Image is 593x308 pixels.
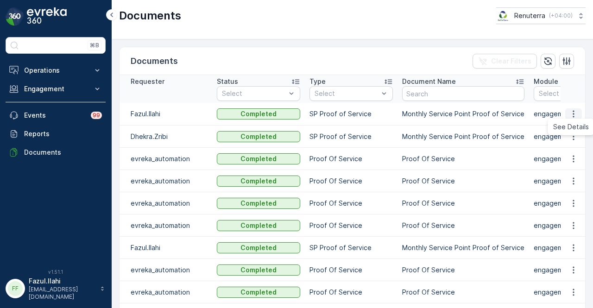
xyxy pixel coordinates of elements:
[131,109,208,119] p: Fazul.Ilahi
[24,129,102,138] p: Reports
[90,42,99,49] p: ⌘B
[131,132,208,141] p: Dhekra.Zribi
[549,120,593,133] a: See Details
[24,84,87,94] p: Engagement
[402,132,524,141] p: Monthly Service Point Proof of Service
[473,54,537,69] button: Clear Filters
[491,57,531,66] p: Clear Filters
[553,122,589,132] span: See Details
[6,269,106,275] span: v 1.51.1
[131,55,178,68] p: Documents
[402,77,456,86] p: Document Name
[402,288,524,297] p: Proof Of Service
[217,77,238,86] p: Status
[309,288,393,297] p: Proof Of Service
[309,265,393,275] p: Proof Of Service
[240,199,277,208] p: Completed
[131,288,208,297] p: evreka_automation
[131,221,208,230] p: evreka_automation
[240,132,277,141] p: Completed
[402,265,524,275] p: Proof Of Service
[240,176,277,186] p: Completed
[315,89,379,98] p: Select
[8,281,23,296] div: FF
[309,109,393,119] p: SP Proof of Service
[217,198,300,209] button: Completed
[549,12,573,19] p: ( +04:00 )
[217,153,300,164] button: Completed
[222,89,286,98] p: Select
[93,112,100,119] p: 99
[309,221,393,230] p: Proof Of Service
[131,154,208,163] p: evreka_automation
[29,286,95,301] p: [EMAIL_ADDRESS][DOMAIN_NAME]
[309,154,393,163] p: Proof Of Service
[496,11,511,21] img: Screenshot_2024-07-26_at_13.33.01.png
[240,243,277,252] p: Completed
[6,143,106,162] a: Documents
[6,125,106,143] a: Reports
[402,109,524,119] p: Monthly Service Point Proof of Service
[24,148,102,157] p: Documents
[240,265,277,275] p: Completed
[131,199,208,208] p: evreka_automation
[240,109,277,119] p: Completed
[131,243,208,252] p: Fazul.Ilahi
[402,221,524,230] p: Proof Of Service
[309,199,393,208] p: Proof Of Service
[309,176,393,186] p: Proof Of Service
[240,221,277,230] p: Completed
[309,77,326,86] p: Type
[402,199,524,208] p: Proof Of Service
[217,108,300,119] button: Completed
[534,77,558,86] p: Module
[6,277,106,301] button: FFFazul.Ilahi[EMAIL_ADDRESS][DOMAIN_NAME]
[309,243,393,252] p: SP Proof of Service
[402,243,524,252] p: Monthly Service Point Proof of Service
[6,61,106,80] button: Operations
[217,264,300,276] button: Completed
[217,131,300,142] button: Completed
[6,80,106,98] button: Engagement
[119,8,181,23] p: Documents
[402,154,524,163] p: Proof Of Service
[6,106,106,125] a: Events99
[217,242,300,253] button: Completed
[402,86,524,101] input: Search
[496,7,586,24] button: Renuterra(+04:00)
[217,287,300,298] button: Completed
[27,7,67,26] img: logo_dark-DEwI_e13.png
[514,11,545,20] p: Renuterra
[24,111,85,120] p: Events
[24,66,87,75] p: Operations
[6,7,24,26] img: logo
[131,265,208,275] p: evreka_automation
[240,288,277,297] p: Completed
[131,176,208,186] p: evreka_automation
[131,77,164,86] p: Requester
[217,176,300,187] button: Completed
[309,132,393,141] p: SP Proof of Service
[240,154,277,163] p: Completed
[217,220,300,231] button: Completed
[29,277,95,286] p: Fazul.Ilahi
[402,176,524,186] p: Proof Of Service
